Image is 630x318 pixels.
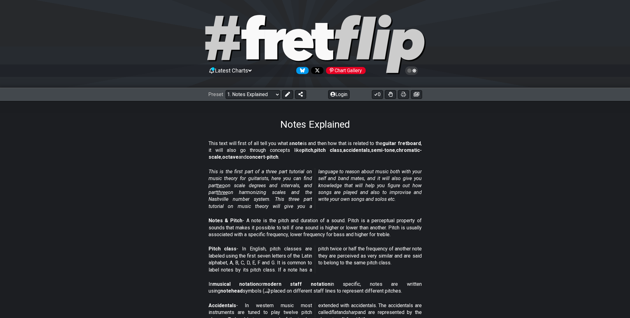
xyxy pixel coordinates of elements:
button: Print [398,90,409,99]
div: Chart Gallery [326,67,366,74]
button: Toggle Dexterity for all fretkits [385,90,396,99]
strong: modern staff notation [263,281,330,287]
p: - A note is the pitch and duration of a sound. Pitch is a perceptual property of sounds that make... [209,217,422,238]
a: Follow #fretflip at X [309,67,324,74]
em: sharp [346,309,358,315]
strong: accidentals [343,147,370,153]
p: This text will first of all tell you what a is and then how that is related to the , it will also... [209,140,422,161]
select: Preset [226,90,280,99]
a: Follow #fretflip at Bluesky [294,67,309,74]
h1: Notes Explained [280,118,350,130]
button: 0 [372,90,383,99]
button: Create image [411,90,422,99]
strong: semi-tone [371,147,395,153]
span: three [217,189,228,195]
strong: octave [222,154,239,160]
span: Toggle light / dark theme [408,68,415,73]
strong: Pitch class [209,246,237,252]
span: two [217,183,225,188]
strong: Notes & Pitch [209,218,242,223]
strong: musical notation [213,281,259,287]
strong: guitar fretboard [382,140,421,146]
button: Share Preset [295,90,306,99]
strong: note [292,140,303,146]
em: flat [331,309,338,315]
strong: notehead [220,288,243,294]
p: - In English, pitch classes are labeled using the first seven letters of the Latin alphabet, A, B... [209,245,422,273]
strong: pitch class [314,147,342,153]
p: In or in specific, notes are written using symbols (𝅝 𝅗𝅥 𝅘𝅥 𝅘𝅥𝅮) placed on different staff lines to r... [209,281,422,295]
strong: pitch [302,147,313,153]
em: This is the first part of a three part tutorial on music theory for guitarists, here you can find... [209,169,422,209]
a: #fretflip at Pinterest [324,67,366,74]
strong: concert-pitch [246,154,278,160]
strong: Accidentals [209,303,236,308]
button: Login [328,90,350,99]
span: Latest Charts [215,67,248,74]
span: Preset [208,91,223,97]
button: Edit Preset [282,90,293,99]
